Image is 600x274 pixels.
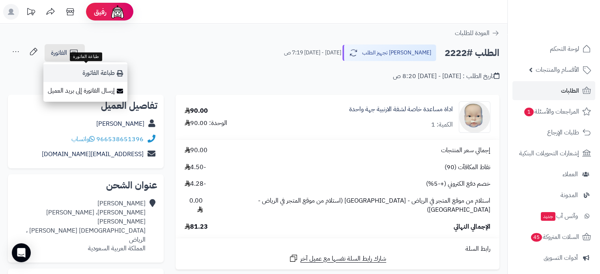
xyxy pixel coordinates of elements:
[441,146,490,155] span: إجمالي سعر المنتجات
[536,64,579,75] span: الأقسام والمنتجات
[540,211,578,222] span: وآتس آب
[512,123,595,142] a: طلبات الإرجاع
[14,199,146,253] div: [PERSON_NAME] [PERSON_NAME]، [PERSON_NAME] [PERSON_NAME] [DEMOGRAPHIC_DATA] [PERSON_NAME] ، الريا...
[550,43,579,54] span: لوحة التحكم
[454,222,490,231] span: الإجمالي النهائي
[211,196,490,214] span: استلام من موقع المتجر في الرياض - [GEOGRAPHIC_DATA] (استلام من موقع المتجر في الرياض - [GEOGRAPHI...
[51,48,67,58] span: الفاتورة
[96,119,144,129] a: [PERSON_NAME]
[42,149,144,159] a: [EMAIL_ADDRESS][DOMAIN_NAME]
[284,49,341,57] small: [DATE] - [DATE] 7:19 ص
[342,45,436,61] button: [PERSON_NAME] تجهيز الطلب
[94,7,107,17] span: رفيق
[544,252,578,263] span: أدوات التسويق
[431,120,453,129] div: الكمية: 1
[185,163,206,172] span: -4.50
[300,254,386,263] span: شارك رابط السلة نفسها مع عميل آخر
[512,227,595,246] a: السلات المتروكة45
[459,101,490,133] img: Dynacleft%204-90x90.png
[179,244,496,253] div: رابط السلة
[349,105,453,114] a: اداة مساعدة خاصة لشفة الارنبية جهة واحدة
[43,64,127,82] a: طباعة الفاتورة
[445,45,499,61] h2: الطلب #2222
[541,212,555,221] span: جديد
[21,4,41,22] a: تحديثات المنصة
[512,39,595,58] a: لوحة التحكم
[12,243,31,262] div: Open Intercom Messenger
[185,119,227,128] div: الوحدة: 90.00
[547,127,579,138] span: طلبات الإرجاع
[455,28,499,38] a: العودة للطلبات
[512,102,595,121] a: المراجعات والأسئلة1
[512,248,595,267] a: أدوات التسويق
[512,165,595,184] a: العملاء
[110,4,125,20] img: ai-face.png
[561,190,578,201] span: المدونة
[519,148,579,159] span: إشعارات التحويلات البنكية
[45,44,85,62] a: الفاتورة
[393,72,499,81] div: تاريخ الطلب : [DATE] - [DATE] 8:20 ص
[185,146,207,155] span: 90.00
[70,52,102,61] div: طباعة الفاتورة
[563,169,578,180] span: العملاء
[185,106,208,116] div: 90.00
[426,179,490,188] span: خصم دفع الكتروني (+-5%)
[96,134,144,144] a: 966538651396
[512,81,595,100] a: الطلبات
[524,108,534,116] span: 1
[523,106,579,117] span: المراجعات والأسئلة
[531,233,542,242] span: 45
[289,253,386,263] a: شارك رابط السلة نفسها مع عميل آخر
[14,181,157,190] h2: عنوان الشحن
[185,222,208,231] span: 81.23
[561,85,579,96] span: الطلبات
[445,163,490,172] span: نقاط المكافآت (90)
[14,101,157,110] h2: تفاصيل العميل
[185,196,202,214] span: 0.00
[455,28,490,38] span: العودة للطلبات
[185,179,206,188] span: -4.28
[71,134,95,144] a: واتساب
[512,186,595,205] a: المدونة
[530,231,579,242] span: السلات المتروكة
[512,144,595,163] a: إشعارات التحويلات البنكية
[43,82,127,100] a: إرسال الفاتورة إلى بريد العميل
[512,207,595,226] a: وآتس آبجديد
